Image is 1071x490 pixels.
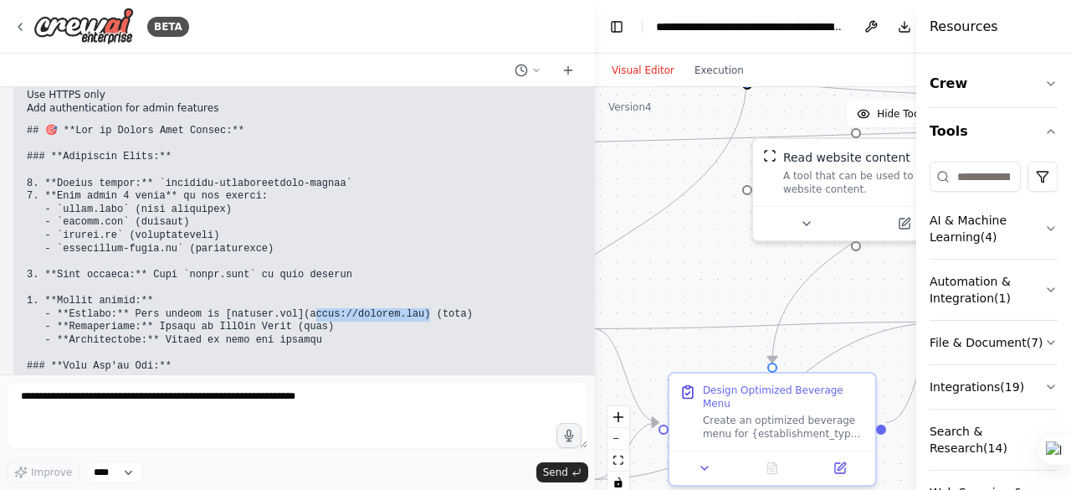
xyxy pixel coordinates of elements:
button: Improve [7,462,79,483]
button: Open in side panel [858,214,952,234]
div: Read website content [783,149,910,166]
div: Create an optimized beverage menu for {establishment_type} that incorporates regional preferences... [703,414,865,441]
button: File & Document(7) [930,321,1058,364]
span: Hide Tools [877,107,928,121]
button: Integrations(19) [930,365,1058,409]
button: Open in side panel [811,458,869,478]
div: A tool that can be used to read a website content. [783,169,949,196]
li: Use HTTPS only [27,89,798,102]
button: Automation & Integration(1) [930,260,1058,320]
button: Tools [930,108,1058,155]
button: No output available [737,458,808,478]
button: Crew [930,60,1058,107]
g: Edge from a33f99d3-b44f-4ec0-b276-01db784624d9 to f60ac799-fb34-4c49-aa42-9a69afeec6dd [764,73,1023,363]
button: Switch to previous chat [508,60,548,80]
button: Send [536,462,588,482]
div: ScrapeWebsiteToolRead website contentA tool that can be used to read a website content. [751,137,961,242]
button: Hide Tools [847,101,938,127]
li: Add authentication for admin features [27,102,798,116]
g: Edge from f60ac799-fb34-4c49-aa42-9a69afeec6dd to 7e9a20f6-9faf-4809-b7f4-7db600ed533c [886,313,951,431]
button: Click to speak your automation idea [556,423,582,448]
img: ScrapeWebsiteTool [763,149,776,162]
img: Logo [33,8,134,45]
button: Start a new chat [555,60,582,80]
h4: Resources [930,17,998,37]
div: BETA [147,17,189,37]
g: Edge from 3d38f834-b39f-4493-80cb-6dc03e369932 to 84d8f9d7-bd1b-4ba0-a967-a47760690c23 [471,73,756,413]
div: Design Optimized Beverage Menu [703,384,865,410]
g: Edge from 66486588-f9c6-4b51-b916-7ffb2f937e79 to f60ac799-fb34-4c49-aa42-9a69afeec6dd [593,320,658,431]
div: Design Optimized Beverage MenuCreate an optimized beverage menu for {establishment_type} that inc... [668,372,877,487]
span: Send [543,466,568,479]
div: Version 4 [608,101,652,114]
button: Search & Research(14) [930,410,1058,470]
g: Edge from 66486588-f9c6-4b51-b916-7ffb2f937e79 to 7e9a20f6-9faf-4809-b7f4-7db600ed533c [593,313,951,337]
button: Execution [684,60,754,80]
span: Improve [31,466,72,479]
button: zoom in [607,406,629,428]
button: Visual Editor [602,60,684,80]
nav: breadcrumb [656,18,844,35]
button: fit view [607,450,629,472]
button: zoom out [607,428,629,450]
button: AI & Machine Learning(4) [930,199,1058,259]
button: Hide left sidebar [605,15,628,39]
